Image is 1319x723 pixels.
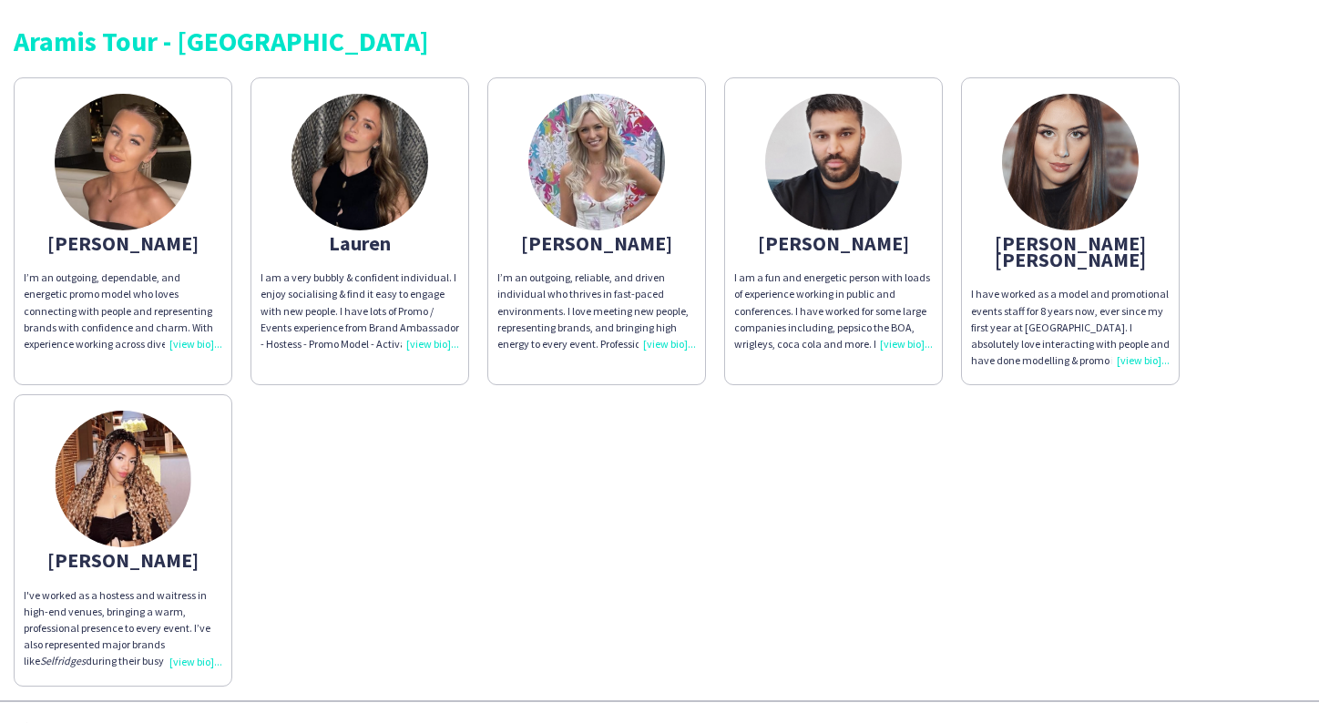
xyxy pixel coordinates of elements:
[40,654,86,667] em: Selfridges
[261,235,459,251] div: Lauren
[24,552,222,568] div: [PERSON_NAME]
[24,270,222,352] div: I’m an outgoing, dependable, and energetic promo model who loves connecting with people and repre...
[261,270,459,450] span: I am a very bubbly & confident individual. I enjoy socialising & find it easy to engage with new ...
[497,270,696,352] div: I’m an outgoing, reliable, and driven individual who thrives in fast-paced environments. I love m...
[14,27,1305,55] div: Aramis Tour - [GEOGRAPHIC_DATA]
[291,94,428,230] img: thumb-cf244f2e-e8d6-4ec5-a2ef-4573b8ce3f7b.png
[55,411,191,547] img: thumb-52c019c3-0cd8-4050-a4d3-82b8f8fbf606.png
[24,587,222,670] p: I've worked as a hostess and waitress in high-end venues, bringing a warm, professional presence ...
[24,235,222,251] div: [PERSON_NAME]
[55,94,191,230] img: thumb-924ae7b6-a9d5-4fa2-9edf-4cf36145af18.png
[765,94,902,230] img: thumb-94ab8f87-a3ae-4e2f-a306-0f70f63632e1.png
[1002,94,1139,230] img: thumb-c2408779-3365-4bb4-909e-484b85cd9899.jpg
[971,235,1170,268] div: [PERSON_NAME] [PERSON_NAME]
[734,235,933,251] div: [PERSON_NAME]
[497,235,696,251] div: [PERSON_NAME]
[971,287,1170,499] span: I have worked as a model and promotional events staff for 8 years now, ever since my first year a...
[528,94,665,230] img: thumb-678662fde9c24.jpeg
[734,270,931,466] span: I am a fun and energetic person with loads of experience working in public and conferences. I hav...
